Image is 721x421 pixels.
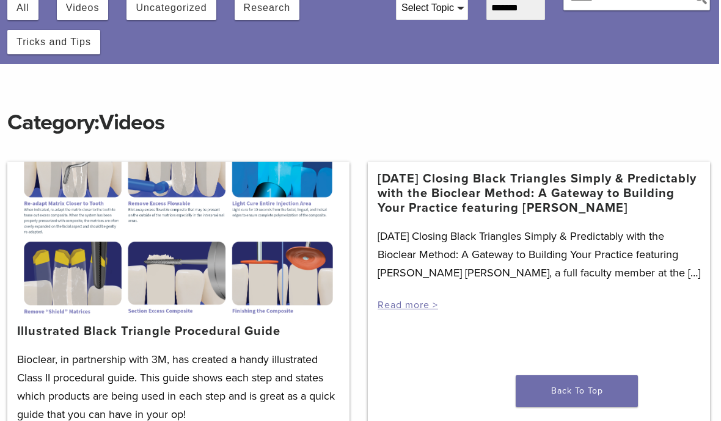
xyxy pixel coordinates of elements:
[378,299,438,311] a: Read more >
[16,30,91,54] button: Tricks and Tips
[7,84,710,137] h1: Category:
[516,375,638,407] a: Back To Top
[378,171,700,215] a: [DATE] Closing Black Triangles Simply & Predictably with the Bioclear Method: A Gateway to Buildi...
[99,109,164,135] span: Videos
[378,227,700,282] p: [DATE] Closing Black Triangles Simply & Predictably with the Bioclear Method: A Gateway to Buildi...
[17,324,280,339] a: Illustrated Black Triangle Procedural Guide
